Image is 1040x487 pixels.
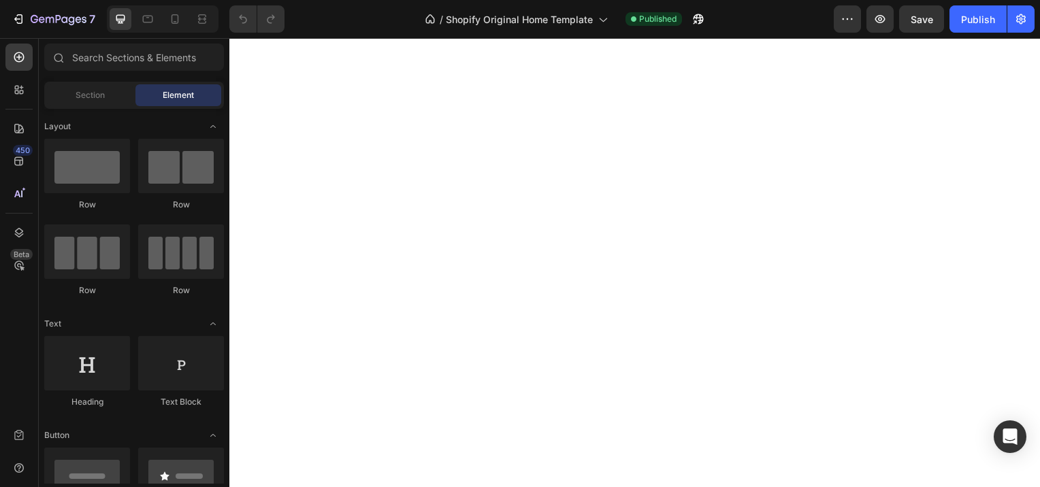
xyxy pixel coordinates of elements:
[10,249,33,260] div: Beta
[229,38,1040,487] iframe: Design area
[911,14,933,25] span: Save
[5,5,101,33] button: 7
[229,5,285,33] div: Undo/Redo
[44,120,71,133] span: Layout
[138,396,224,408] div: Text Block
[899,5,944,33] button: Save
[44,44,224,71] input: Search Sections & Elements
[639,13,677,25] span: Published
[44,429,69,441] span: Button
[202,313,224,335] span: Toggle open
[202,424,224,446] span: Toggle open
[13,145,33,156] div: 450
[961,12,995,27] div: Publish
[44,284,130,297] div: Row
[446,12,593,27] span: Shopify Original Home Template
[440,12,443,27] span: /
[163,89,194,101] span: Element
[76,89,105,101] span: Section
[949,5,1007,33] button: Publish
[44,318,61,330] span: Text
[994,420,1026,453] div: Open Intercom Messenger
[44,396,130,408] div: Heading
[89,11,95,27] p: 7
[138,284,224,297] div: Row
[138,199,224,211] div: Row
[44,199,130,211] div: Row
[202,116,224,137] span: Toggle open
